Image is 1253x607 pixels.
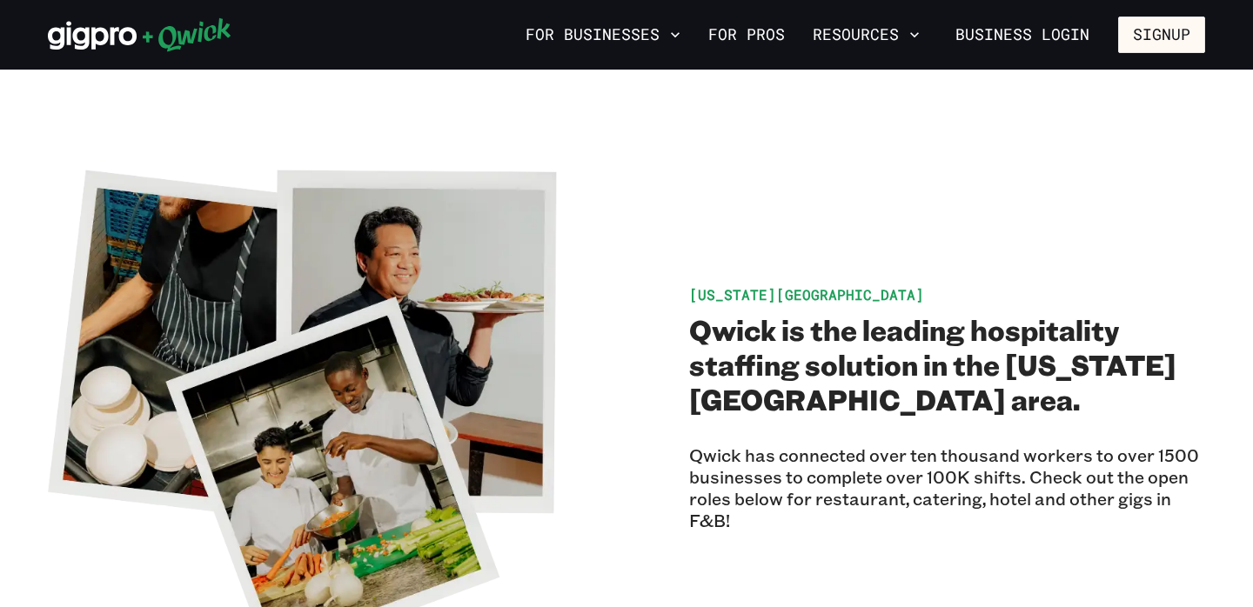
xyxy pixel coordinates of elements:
[806,20,927,50] button: Resources
[689,285,924,303] span: [US_STATE][GEOGRAPHIC_DATA]
[689,444,1205,531] p: Qwick has connected over ten thousand workers to over 1500 businesses to complete over 100K shift...
[519,20,687,50] button: For Businesses
[941,17,1104,53] a: Business Login
[1118,17,1205,53] button: Signup
[701,20,792,50] a: For Pros
[689,312,1205,417] h2: Qwick is the leading hospitality staffing solution in the [US_STATE][GEOGRAPHIC_DATA] area.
